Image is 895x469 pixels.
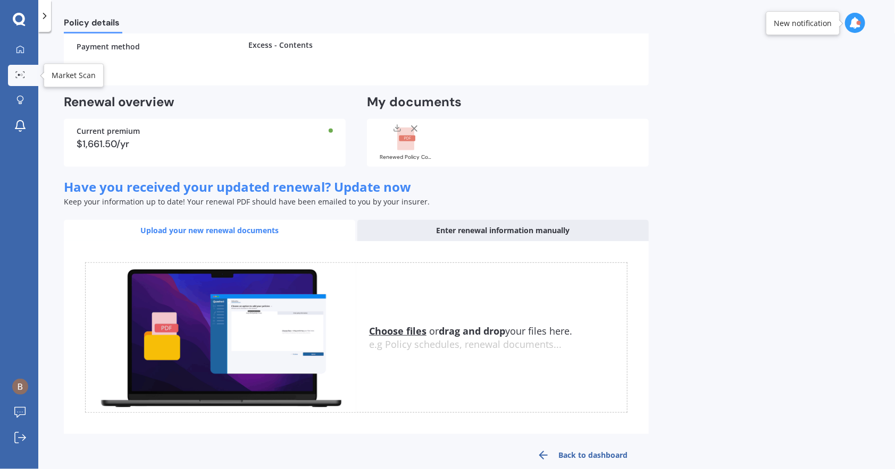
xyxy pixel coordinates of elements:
[64,94,346,110] h2: Renewal overview
[369,325,426,337] u: Choose files
[64,178,411,195] span: Have you received your updated renewal? Update now
[77,139,333,149] div: $1,661.50/yr
[77,127,333,135] div: Current premium
[380,155,433,160] div: Renewed Policy Correspondence.pdf
[86,263,356,412] img: upload.de96410c8ce839c3fdd5.gif
[439,325,505,337] b: drag and drop
[248,40,313,49] label: Excess - Contents
[516,442,649,468] a: Back to dashboard
[357,220,649,241] div: Enter renewal information manually
[64,18,122,32] span: Policy details
[64,197,430,207] span: Keep your information up to date! Your renewal PDF should have been emailed to you by your insurer.
[52,70,96,81] div: Market Scan
[367,94,462,110] h2: My documents
[774,18,832,29] div: New notification
[64,220,355,241] div: Upload your new renewal documents
[77,42,140,51] label: Payment method
[369,339,627,351] div: e.g Policy schedules, renewal documents...
[12,379,28,395] img: ACg8ocIO28WKqG-tHoekFrVuZN33T_i7hAowtXciS6DFv0_sJauicg=s96-c
[369,325,572,337] span: or your files here.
